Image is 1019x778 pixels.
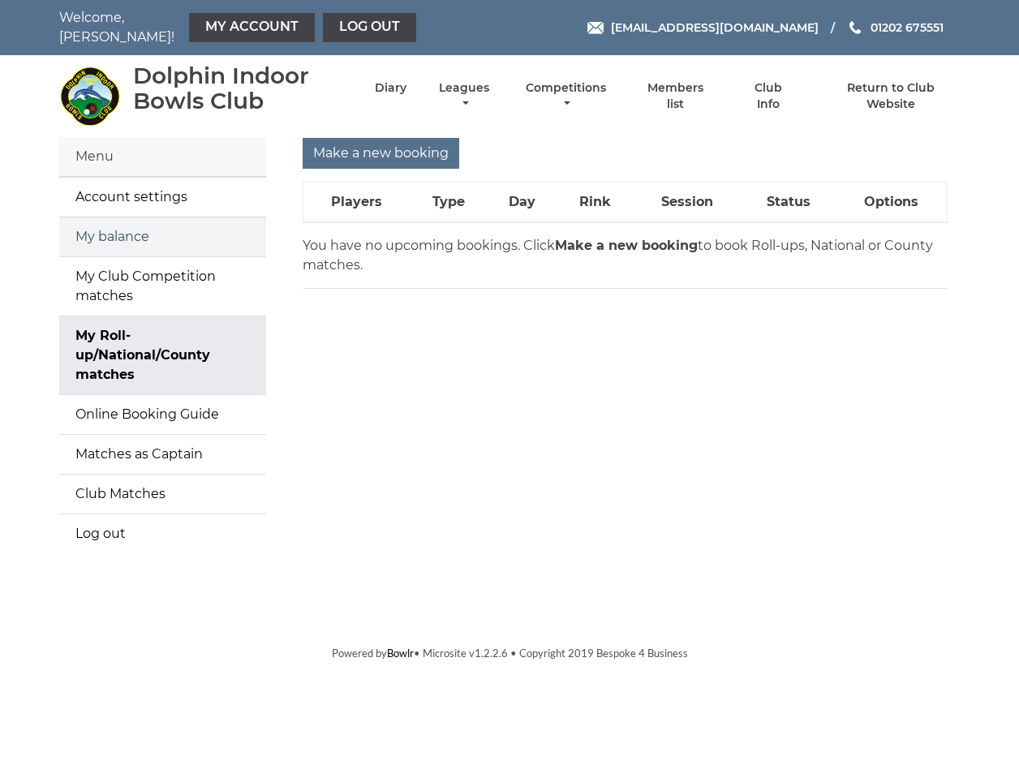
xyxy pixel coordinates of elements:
[488,183,557,223] th: Day
[555,238,698,253] strong: Make a new booking
[375,80,406,96] a: Diary
[323,13,416,42] a: Log out
[59,395,266,434] a: Online Booking Guide
[59,316,266,394] a: My Roll-up/National/County matches
[59,217,266,256] a: My balance
[59,514,266,553] a: Log out
[638,80,713,112] a: Members list
[59,66,120,127] img: Dolphin Indoor Bowls Club
[59,137,266,177] div: Menu
[435,80,493,112] a: Leagues
[189,13,315,42] a: My Account
[587,22,604,34] img: Email
[303,138,459,169] input: Make a new booking
[59,475,266,514] a: Club Matches
[611,20,819,35] span: [EMAIL_ADDRESS][DOMAIN_NAME]
[871,20,944,35] span: 01202 675551
[847,19,944,37] a: Phone us 01202 675551
[557,183,634,223] th: Rink
[59,435,266,474] a: Matches as Captain
[410,183,488,223] th: Type
[587,19,819,37] a: Email [EMAIL_ADDRESS][DOMAIN_NAME]
[303,236,948,275] p: You have no upcoming bookings. Click to book Roll-ups, National or County matches.
[742,80,794,112] a: Club Info
[59,257,266,316] a: My Club Competition matches
[332,647,688,660] span: Powered by • Microsite v1.2.2.6 • Copyright 2019 Bespoke 4 Business
[741,183,836,223] th: Status
[849,21,861,34] img: Phone us
[59,8,420,47] nav: Welcome, [PERSON_NAME]!
[387,647,414,660] a: Bowlr
[823,80,960,112] a: Return to Club Website
[522,80,610,112] a: Competitions
[634,183,741,223] th: Session
[133,63,346,114] div: Dolphin Indoor Bowls Club
[59,178,266,217] a: Account settings
[303,183,410,223] th: Players
[836,183,947,223] th: Options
